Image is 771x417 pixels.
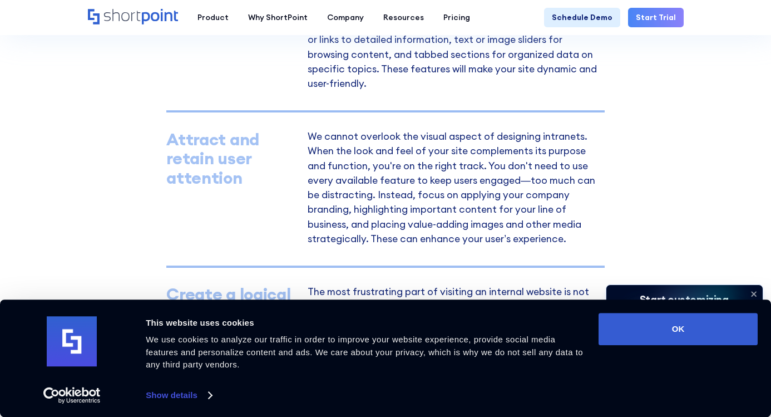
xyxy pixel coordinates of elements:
[88,9,179,26] a: Home
[571,288,771,417] iframe: Chat Widget
[23,387,121,404] a: Usercentrics Cookiebot - opens in a new window
[443,12,470,23] div: Pricing
[374,8,434,27] a: Resources
[308,132,604,246] p: We cannot overlook the visual aspect of designing intranets. When the look and feel of your site ...
[318,8,374,27] a: Company
[327,12,364,23] div: Company
[146,335,583,369] span: We use cookies to analyze our traffic in order to improve your website experience, provide social...
[383,12,424,23] div: Resources
[628,8,684,27] a: Start Trial
[47,317,97,367] img: logo
[146,387,211,404] a: Show details
[166,130,297,188] div: Attract and retain user attention
[239,8,318,27] a: Why ShortPoint
[188,8,239,27] a: Product
[434,8,480,27] a: Pricing
[544,8,620,27] a: Schedule Demo
[599,313,758,345] button: OK
[146,316,586,330] div: This website uses cookies
[197,12,229,23] div: Product
[166,284,297,323] div: Create a logical flow of content
[248,12,308,23] div: Why ShortPoint
[308,287,604,401] p: The most frustrating part of visiting an internal website is not finding what you need. A well-de...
